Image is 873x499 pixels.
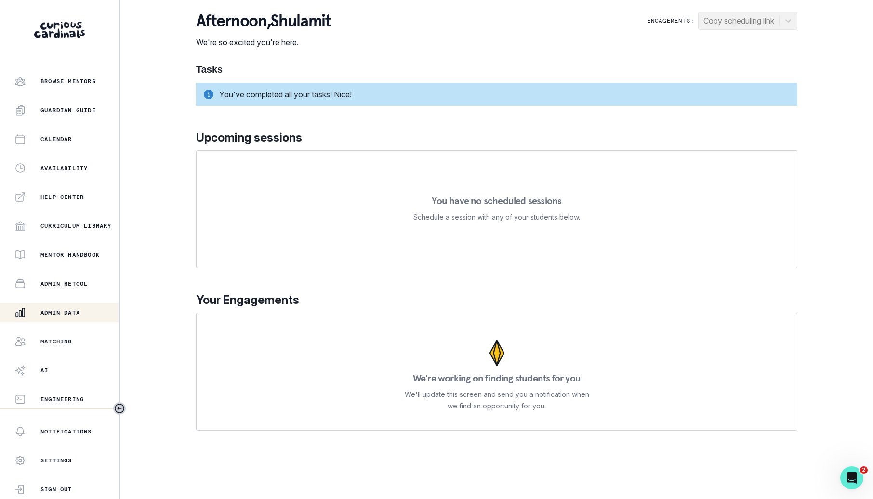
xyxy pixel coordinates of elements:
[40,280,88,288] p: Admin Retool
[40,78,96,85] p: Browse Mentors
[196,129,797,146] p: Upcoming sessions
[196,12,331,31] p: afternoon , Shulamit
[404,389,589,412] p: We'll update this screen and send you a notification when we find an opportunity for you.
[196,64,797,75] h1: Tasks
[196,291,797,309] p: Your Engagements
[113,402,126,415] button: Toggle sidebar
[40,457,72,464] p: Settings
[40,395,84,403] p: Engineering
[860,466,868,474] span: 2
[40,251,100,259] p: Mentor Handbook
[40,164,88,172] p: Availability
[196,83,797,106] div: You've completed all your tasks! Nice!
[34,22,85,38] img: Curious Cardinals Logo
[40,309,80,316] p: Admin Data
[432,196,561,206] p: You have no scheduled sessions
[40,193,84,201] p: Help Center
[413,373,581,383] p: We're working on finding students for you
[413,211,580,223] p: Schedule a session with any of your students below.
[40,106,96,114] p: Guardian Guide
[40,222,112,230] p: Curriculum Library
[840,466,863,489] iframe: Intercom live chat
[40,135,72,143] p: Calendar
[196,37,331,48] p: We're so excited you're here.
[40,367,48,374] p: AI
[40,428,92,435] p: Notifications
[647,17,694,25] p: Engagements:
[40,338,72,345] p: Matching
[40,486,72,493] p: Sign Out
